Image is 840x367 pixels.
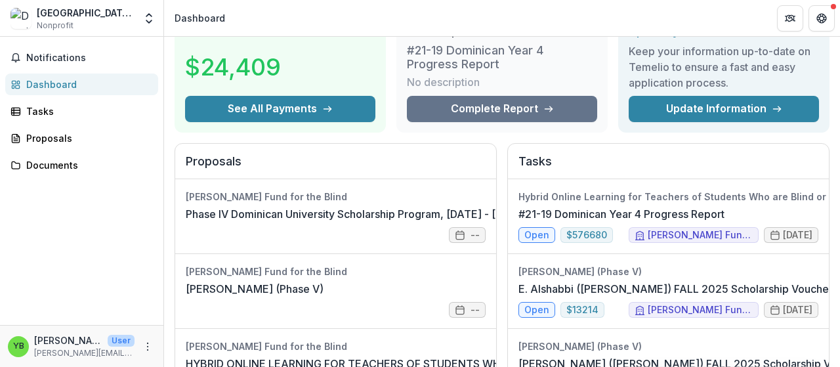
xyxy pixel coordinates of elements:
[175,11,225,25] div: Dashboard
[407,96,597,122] a: Complete Report
[37,6,135,20] div: [GEOGRAPHIC_DATA] [US_STATE]
[140,339,156,355] button: More
[37,20,73,32] span: Nonprofit
[407,74,480,90] p: No description
[186,154,486,179] h2: Proposals
[629,96,819,122] a: Update Information
[10,8,31,29] img: Dominican University New York
[34,334,102,347] p: [PERSON_NAME]
[26,77,148,91] div: Dashboard
[169,9,230,28] nav: breadcrumb
[5,100,158,122] a: Tasks
[186,281,324,297] a: [PERSON_NAME] (Phase V)
[26,104,148,118] div: Tasks
[5,154,158,176] a: Documents
[140,5,158,32] button: Open entity switcher
[518,206,724,222] a: #21-19 Dominican Year 4 Progress Report
[5,47,158,68] button: Notifications
[185,96,375,122] button: See All Payments
[34,347,135,359] p: [PERSON_NAME][EMAIL_ADDRESS][DOMAIN_NAME]
[185,49,283,85] h3: $24,409
[13,342,24,351] div: Yvette Blitzer
[808,5,835,32] button: Get Help
[629,43,819,91] h3: Keep your information up-to-date on Temelio to ensure a fast and easy application process.
[5,127,158,149] a: Proposals
[407,43,597,72] h3: #21-19 Dominican Year 4 Progress Report
[26,158,148,172] div: Documents
[5,74,158,95] a: Dashboard
[518,154,818,179] h2: Tasks
[26,53,153,64] span: Notifications
[26,131,148,145] div: Proposals
[518,281,833,297] a: E. Alshabbi ([PERSON_NAME]) FALL 2025 Scholarship Voucher
[108,335,135,347] p: User
[186,206,589,222] a: Phase IV Dominican University Scholarship Program, [DATE] - [DATE] - 55878597
[777,5,803,32] button: Partners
